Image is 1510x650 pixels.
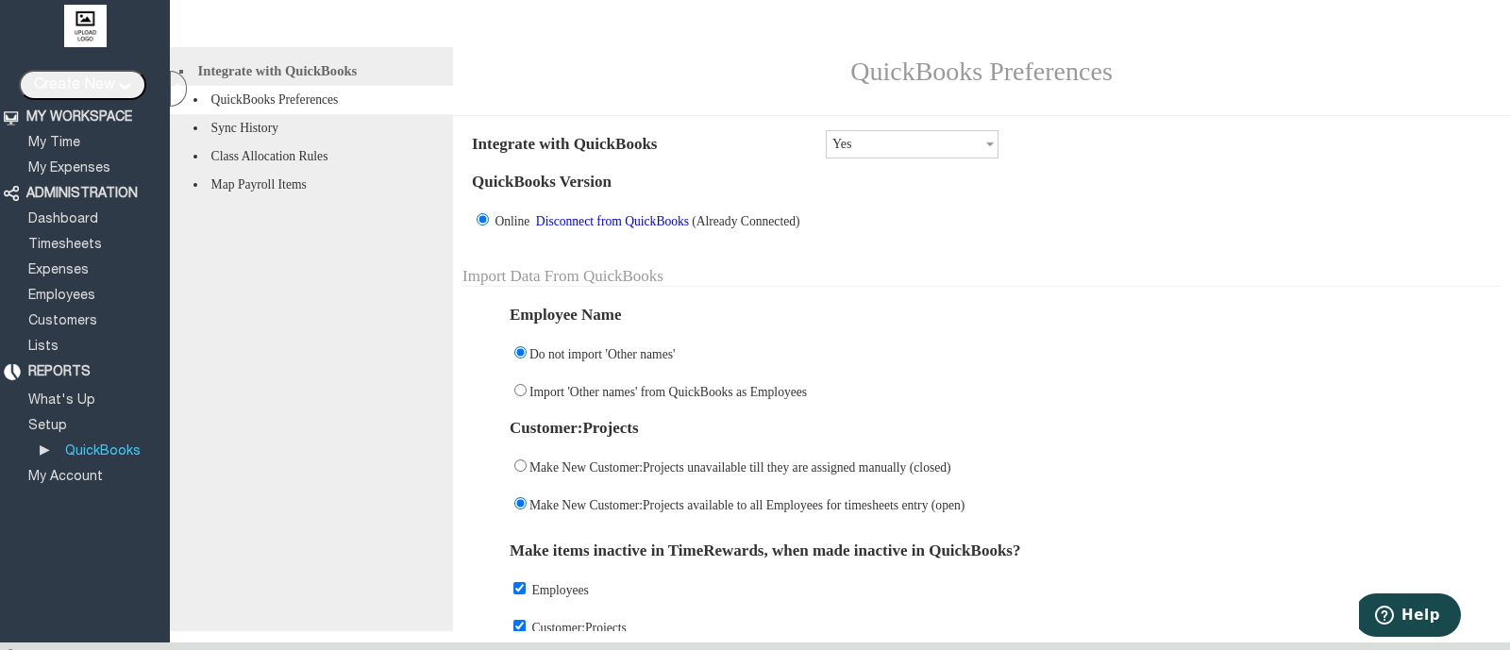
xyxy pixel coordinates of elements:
[462,523,1501,570] td: Make items inactive in TimeRewards, when made inactive in QuickBooks?
[533,214,800,228] span: (Already Connected)
[26,109,132,125] div: MY WORKSPACE
[26,186,138,202] div: ADMINISTRATION
[25,366,93,378] a: REPORTS
[559,47,1404,96] td: QuickBooks Preferences
[1359,593,1461,641] iframe: Opens a widget where you can find more information
[951,457,966,472] img: img_trans.gif
[25,162,113,175] a: My Expenses
[462,163,1501,201] td: QuickBooks Version
[170,171,453,199] li: Map Payroll Items
[64,5,107,47] img: upload logo
[1429,9,1474,42] img: Help
[462,409,1501,447] td: Customer:Projects
[170,71,187,107] div: Hide Menus
[495,214,529,228] span: Online
[462,485,1501,523] td: Make New Customer:Projects available to all Employees for timesheets entry (open)
[589,579,604,594] img: img_trans.gif
[807,381,822,396] img: img_trans.gif
[462,334,1501,372] td: Do not import 'Other names'
[627,617,642,632] img: img_trans.gif
[25,239,105,251] a: Timesheets
[25,420,70,432] a: Setup
[462,248,1501,287] td: Import Data From QuickBooks
[170,86,453,114] li: QuickBooks Preferences
[25,213,101,225] a: Dashboard
[170,142,453,171] li: Class Allocation Rules
[462,608,1501,645] td: Customer:Projects
[25,471,106,483] a: My Account
[675,343,690,358] img: img_trans.gif
[170,114,453,142] li: Sync History
[62,445,143,458] a: QuickBooks
[462,125,826,163] td: Integrate with QuickBooks
[1001,133,1016,148] img: img_trans.gif
[25,264,92,276] a: Expenses
[462,372,1501,409] td: Import 'Other names' from QuickBooks as Employees
[462,447,1501,485] td: Make New Customer:Projects unavailable till they are assigned manually (closed)
[25,341,61,353] a: Lists
[170,57,453,86] li: Integrate with QuickBooks
[462,570,1501,608] td: Employees
[40,442,54,458] div: ▶
[462,287,1501,335] td: Employee Name
[25,137,83,149] a: My Time
[25,290,98,302] a: Employees
[25,315,100,327] a: Customers
[25,394,98,407] a: What's Up
[965,494,980,509] img: img_trans.gif
[19,70,146,100] input: Create New
[533,214,692,228] a: Disconnect from QuickBooks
